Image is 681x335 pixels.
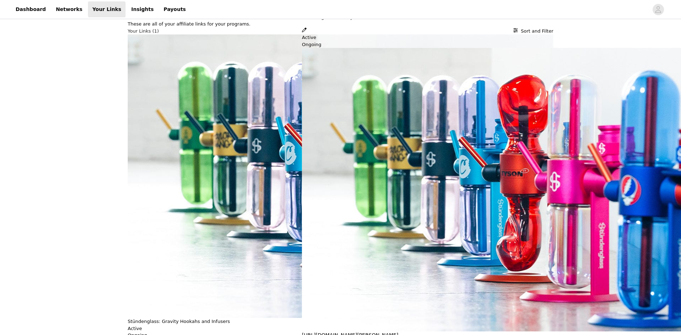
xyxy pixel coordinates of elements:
button: Stündenglass: Gravity Hookahs and Infusers [128,318,230,325]
h3: Your Links (1) [128,28,159,35]
a: Dashboard [11,1,50,17]
iframe: Intercom live chat [646,311,663,328]
p: Active [128,325,142,332]
a: Payouts [159,1,190,17]
p: Active [302,34,316,41]
img: Stündenglass: Gravity Hookahs and Infusers [128,34,553,318]
div: avatar [655,4,661,15]
a: Your Links [88,1,126,17]
a: Insights [127,1,158,17]
a: Networks [51,1,87,17]
p: These are all of your affiliate links for your programs. [128,21,553,28]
